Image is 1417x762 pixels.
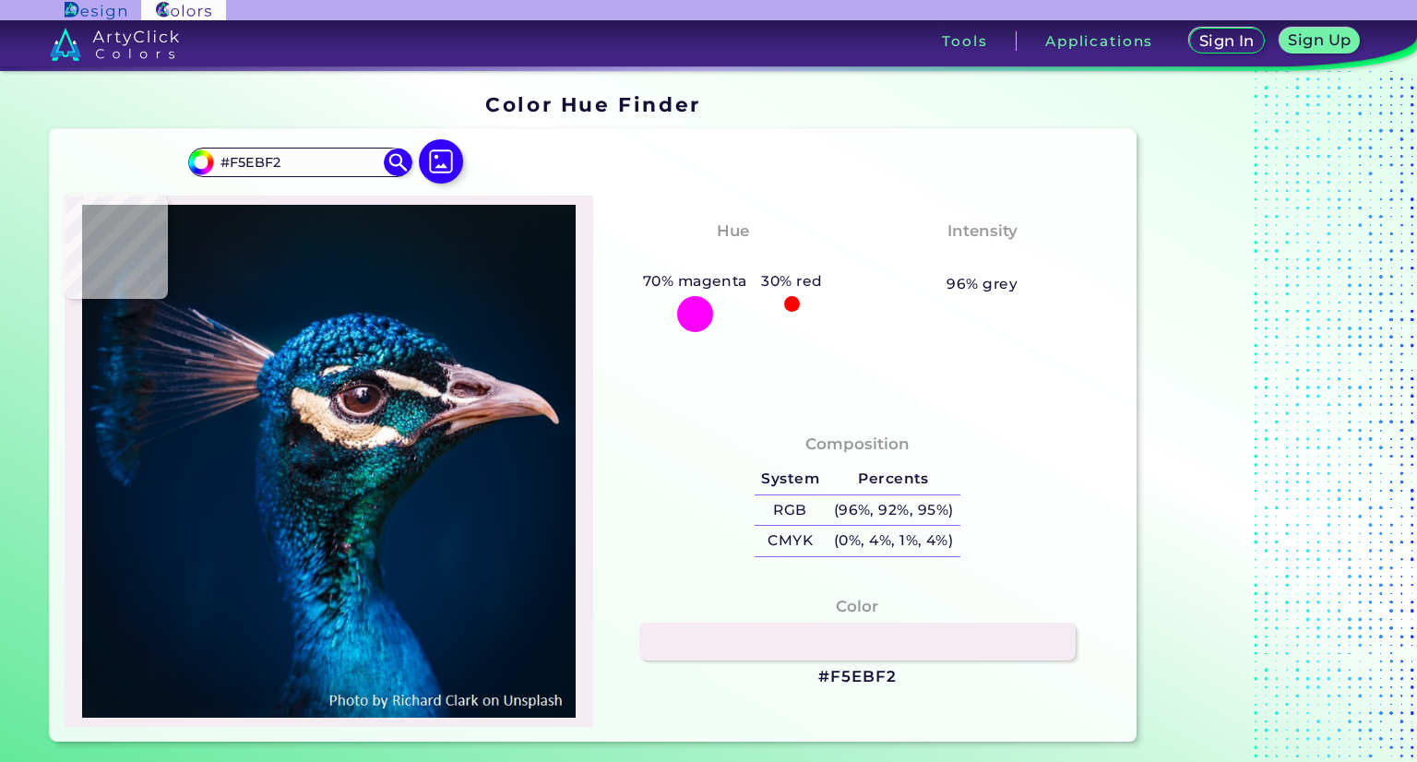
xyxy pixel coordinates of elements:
[1045,34,1153,48] h3: Applications
[74,205,584,718] img: img_pavlin.jpg
[214,149,386,174] input: type color..
[1202,34,1252,48] h5: Sign In
[1283,30,1356,53] a: Sign Up
[384,149,411,176] img: icon search
[836,593,878,620] h4: Color
[827,464,960,494] h5: Percents
[1292,33,1349,47] h5: Sign Up
[419,139,463,184] img: icon picture
[827,526,960,556] h5: (0%, 4%, 1%, 4%)
[917,247,1047,269] h3: Almost None
[942,34,987,48] h3: Tools
[947,218,1018,244] h4: Intensity
[755,495,827,526] h5: RGB
[947,272,1018,296] h5: 96% grey
[755,464,827,494] h5: System
[1193,30,1261,53] a: Sign In
[485,90,700,118] h1: Color Hue Finder
[755,269,830,293] h5: 30% red
[717,218,749,244] h4: Hue
[65,2,126,19] img: ArtyClick Design logo
[649,247,817,269] h3: Reddish Magenta
[805,431,910,458] h4: Composition
[636,269,755,293] h5: 70% magenta
[50,28,180,61] img: logo_artyclick_colors_white.svg
[755,526,827,556] h5: CMYK
[818,666,896,688] h3: #F5EBF2
[827,495,960,526] h5: (96%, 92%, 95%)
